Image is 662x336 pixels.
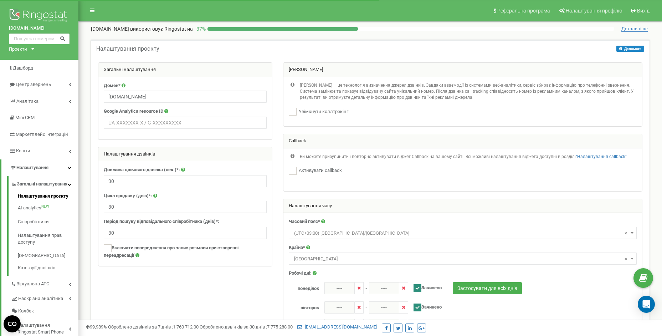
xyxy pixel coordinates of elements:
[16,165,48,170] span: Налаштування
[104,117,267,129] input: UA-XXXXXXX-X / G-XXXXXXXXX
[200,324,293,330] span: Оброблено дзвінків за 30 днів :
[289,253,637,265] span: Ukraine
[365,282,367,292] span: -
[18,263,78,271] a: Категорії дзвінків
[11,290,78,305] a: Наскрізна аналітика
[453,282,522,294] button: Застосувати для всіх днів
[104,167,180,173] label: Довжина цільового дзвінка (сек.)*:
[91,25,193,32] p: [DOMAIN_NAME]
[18,249,78,263] a: [DEMOGRAPHIC_DATA]
[283,301,324,311] label: вівторок
[18,295,63,302] span: Наскрізна аналітика
[130,26,193,32] span: використовує Ringostat на
[104,244,267,259] label: Включати попередження про запис розмови при створенні переадресації
[11,276,78,290] a: Віртуальна АТС
[15,115,35,120] span: Mini CRM
[16,82,51,87] span: Центр звернень
[9,7,70,25] img: Ringostat logo
[289,270,312,277] label: Робочі дні:
[193,25,207,32] p: 37 %
[16,132,68,137] span: Маркетплейс інтеграцій
[283,282,324,292] label: понеділок
[289,218,320,225] label: Часовий пояс*
[96,46,159,52] h5: Налаштування проєкту
[497,8,550,14] span: Реферальна програма
[289,227,637,239] span: (UTC+03:00) Europe/Kiev
[16,281,49,287] span: Віртуальна АТС
[283,134,642,148] div: Callback
[18,201,78,215] a: AI analyticsNEW
[291,228,634,238] span: (UTC+03:00) Europe/Kiev
[17,322,69,335] span: Налаштування Ringostat Smart Phone
[98,147,272,162] div: Налаштування дзвінків
[283,63,642,77] div: [PERSON_NAME]
[11,305,78,317] a: Колбек
[576,154,627,159] a: "Налаштування callback"
[625,228,627,238] span: ×
[267,324,293,330] u: 7 775 288,00
[9,25,70,32] a: [DOMAIN_NAME]
[108,324,199,330] span: Оброблено дзвінків за 7 днів :
[300,154,627,160] p: Ви можете призупинити і повторно активувати віджет Callback на вашому сайті. Всі можливі налаштув...
[104,82,120,89] label: Домен*
[98,63,272,77] div: Загальні налаштування
[365,301,367,311] span: -
[283,199,642,213] div: Налаштування часу
[18,308,34,315] span: Колбек
[637,8,650,14] span: Вихід
[18,215,78,229] a: Співробітники
[289,244,305,251] label: Країна*
[86,324,107,330] span: 99,989%
[291,254,634,264] span: Ukraine
[300,82,637,101] p: [PERSON_NAME] — це технологія визначення джерел дзвінків. Завдяки взаємодії із системами веб-анал...
[104,108,163,115] label: Google Analytics resource ID
[408,319,442,329] label: Зачинено
[4,315,21,332] button: Open CMP widget
[566,8,622,14] span: Налаштування профілю
[638,296,655,313] div: Open Intercom Messenger
[16,148,30,153] span: Кошти
[104,193,152,199] label: Цикл продажу (днів)*:
[173,324,199,330] u: 1 760 712,00
[9,34,70,44] input: Пошук за номером
[9,46,27,53] div: Проєкти
[104,218,219,225] label: Період пошуку відповідального співробітника (днів)*:
[1,159,78,176] a: Налаштування
[365,319,367,329] span: -
[11,176,78,190] a: Загальні налаштування
[297,167,342,174] label: Активувати callback
[283,319,324,329] label: середа
[104,91,267,103] input: example.com
[297,324,377,330] a: [EMAIL_ADDRESS][DOMAIN_NAME]
[621,26,648,32] span: Детальніше
[16,98,39,104] span: Аналiтика
[408,301,442,311] label: Зачинено
[297,108,348,115] label: Увімкнути коллтрекінг
[17,181,67,188] span: Загальні налаштування
[625,254,627,264] span: ×
[18,229,78,249] a: Налаштування прав доступу
[408,282,442,292] label: Зачинено
[18,193,78,202] a: Налаштування проєкту
[13,65,33,71] span: Дашборд
[616,46,644,52] button: Допомога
